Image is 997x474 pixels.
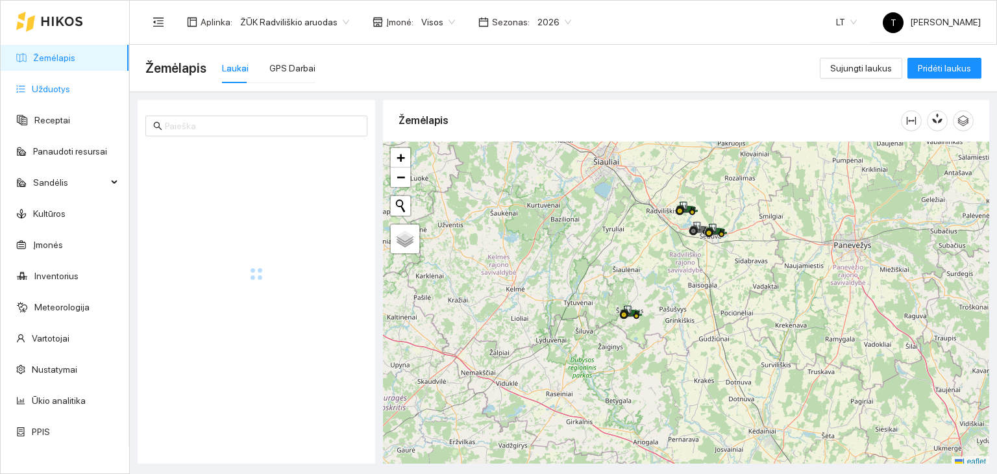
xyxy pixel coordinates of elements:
[537,12,571,32] span: 2026
[391,196,410,216] button: Initiate a new search
[201,15,232,29] span: Aplinka :
[33,208,66,219] a: Kultūros
[397,169,405,185] span: −
[391,225,419,253] a: Layers
[421,12,455,32] span: Visos
[386,15,413,29] span: Įmonė :
[32,427,50,437] a: PPIS
[830,61,892,75] span: Sujungti laukus
[391,148,410,168] a: Zoom in
[399,102,901,139] div: Žemėlapis
[33,53,75,63] a: Žemėlapis
[33,146,107,156] a: Panaudoti resursai
[836,12,857,32] span: LT
[955,457,986,466] a: Leaflet
[907,58,981,79] button: Pridėti laukus
[391,168,410,187] a: Zoom out
[478,17,489,27] span: calendar
[33,169,107,195] span: Sandėlis
[32,364,77,375] a: Nustatymai
[902,116,921,126] span: column-width
[222,61,249,75] div: Laukai
[397,149,405,166] span: +
[33,240,63,250] a: Įmonės
[373,17,383,27] span: shop
[34,302,90,312] a: Meteorologija
[901,110,922,131] button: column-width
[32,395,86,406] a: Ūkio analitika
[820,63,902,73] a: Sujungti laukus
[492,15,530,29] span: Sezonas :
[145,9,171,35] button: menu-fold
[153,16,164,28] span: menu-fold
[918,61,971,75] span: Pridėti laukus
[907,63,981,73] a: Pridėti laukus
[269,61,315,75] div: GPS Darbai
[883,17,981,27] span: [PERSON_NAME]
[153,121,162,131] span: search
[891,12,896,33] span: T
[145,58,206,79] span: Žemėlapis
[240,12,349,32] span: ŽŪK Radviliškio aruodas
[32,333,69,343] a: Vartotojai
[187,17,197,27] span: layout
[34,115,70,125] a: Receptai
[34,271,79,281] a: Inventorius
[165,119,360,133] input: Paieška
[820,58,902,79] button: Sujungti laukus
[32,84,70,94] a: Užduotys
